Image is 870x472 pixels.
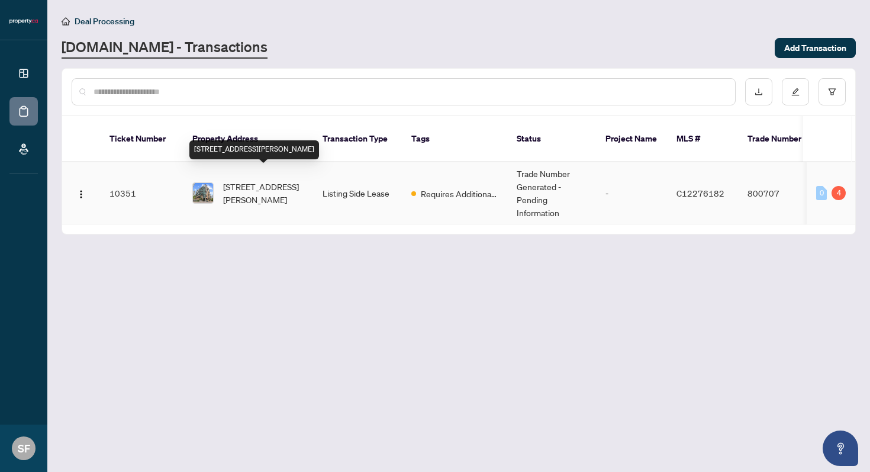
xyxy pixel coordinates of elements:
button: edit [782,78,809,105]
td: - [596,162,667,224]
button: Add Transaction [775,38,856,58]
img: logo [9,18,38,25]
th: Transaction Type [313,116,402,162]
span: Requires Additional Docs [421,187,498,200]
div: 4 [832,186,846,200]
span: SF [18,440,30,457]
th: MLS # [667,116,738,162]
td: Listing Side Lease [313,162,402,224]
button: Logo [72,184,91,203]
th: Property Address [183,116,313,162]
th: Ticket Number [100,116,183,162]
th: Trade Number [738,116,821,162]
div: 0 [816,186,827,200]
div: [STREET_ADDRESS][PERSON_NAME] [189,140,319,159]
td: Trade Number Generated - Pending Information [507,162,596,224]
button: download [745,78,772,105]
td: 800707 [738,162,821,224]
img: Logo [76,190,86,199]
span: filter [828,88,836,96]
button: filter [819,78,846,105]
a: [DOMAIN_NAME] - Transactions [62,37,268,59]
td: 10351 [100,162,183,224]
span: download [755,88,763,96]
th: Status [507,116,596,162]
span: edit [791,88,800,96]
span: home [62,17,70,25]
img: thumbnail-img [193,183,213,203]
th: Project Name [596,116,667,162]
span: C12276182 [676,188,724,198]
span: [STREET_ADDRESS][PERSON_NAME] [223,180,304,206]
th: Tags [402,116,507,162]
button: Open asap [823,431,858,466]
span: Deal Processing [75,16,134,27]
span: Add Transaction [784,38,846,57]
